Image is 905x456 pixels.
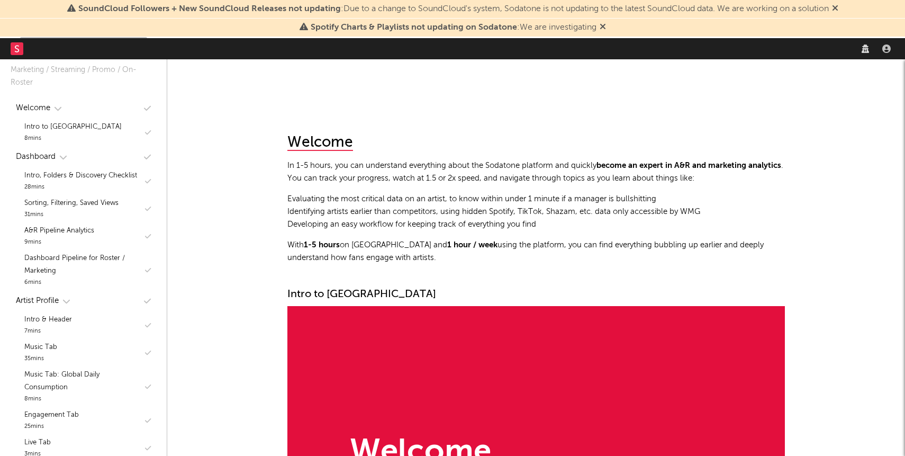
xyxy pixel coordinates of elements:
div: Music Tab [24,341,57,354]
div: 8 mins [24,133,122,144]
strong: 1 hour / week [447,241,497,249]
div: 25 mins [24,422,79,432]
span: : Due to a change to SoundCloud's system, Sodatone is not updating to the latest SoundCloud data.... [78,5,829,13]
div: Engagement Tab [24,409,79,422]
div: 31 mins [24,210,119,220]
li: Developing an easy workflow for keeping track of everything you find [287,218,785,231]
div: Music Tab: Global Daily Consumption [24,369,142,394]
div: 6 mins [24,278,142,288]
strong: become an expert in A&R and marketing analytics [596,162,781,169]
p: In 1-5 hours, you can understand everything about the Sodatone platform and quickly . You can tra... [287,159,785,185]
span: Dismiss [832,5,838,13]
div: 9 mins [24,237,94,248]
div: Intro & Header [24,314,72,326]
div: Intro to [GEOGRAPHIC_DATA] [287,288,785,301]
div: Live Tab [24,436,51,449]
div: Welcome [16,102,50,114]
div: 28 mins [24,182,137,193]
div: 35 mins [24,354,57,364]
span: Dismiss [600,23,606,32]
div: 8 mins [24,394,142,405]
li: Evaluating the most critical data on an artist, to know within under 1 minute if a manager is bul... [287,193,785,205]
p: With on [GEOGRAPHIC_DATA] and using the platform, you can find everything bubbling up earlier and... [287,239,785,264]
span: SoundCloud Followers + New SoundCloud Releases not updating [78,5,341,13]
div: Intro to [GEOGRAPHIC_DATA] [24,121,122,133]
div: Welcome [287,135,353,151]
div: Artist Profile [16,294,59,307]
div: Dashboard [16,150,56,163]
div: Sorting, Filtering, Saved Views [24,197,119,210]
span: Spotify Charts & Playlists not updating on Sodatone [311,23,517,32]
div: Intro, Folders & Discovery Checklist [24,169,137,182]
div: 7 mins [24,326,72,337]
li: Identifying artists earlier than competitors, using hidden Spotify, TikTok, Shazam, etc. data onl... [287,205,785,218]
div: Dashboard Pipeline for Roster / Marketing [24,252,142,278]
span: : We are investigating [311,23,596,32]
div: Marketing / Streaming / Promo / On-Roster [11,64,156,89]
div: A&R Pipeline Analytics [24,225,94,237]
strong: 1-5 hours [304,241,340,249]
